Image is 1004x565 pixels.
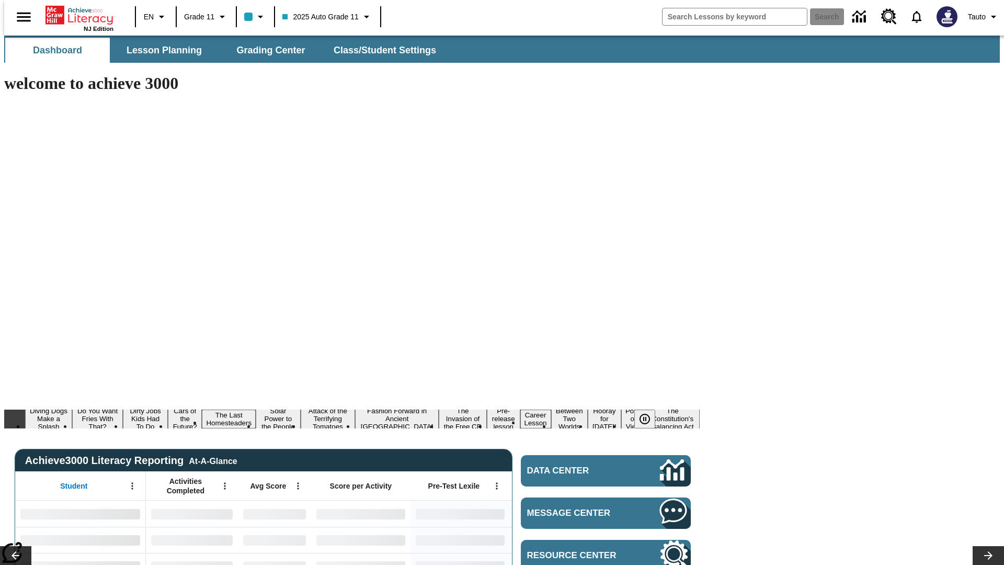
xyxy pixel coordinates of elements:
[127,44,202,56] span: Lesson Planning
[301,405,356,432] button: Slide 7 Attack of the Terrifying Tomatoes
[146,527,238,553] div: No Data,
[621,405,646,432] button: Slide 14 Point of View
[278,7,376,26] button: Class: 2025 Auto Grade 11, Select your class
[875,3,903,31] a: Resource Center, Will open in new tab
[238,527,311,553] div: No Data,
[4,74,700,93] h1: welcome to achieve 3000
[634,410,666,428] div: Pause
[146,501,238,527] div: No Data,
[219,38,323,63] button: Grading Center
[139,7,173,26] button: Language: EN, Select a language
[588,405,621,432] button: Slide 13 Hooray for Constitution Day!
[256,405,300,432] button: Slide 6 Solar Power to the People
[930,3,964,30] button: Select a new avatar
[551,405,588,432] button: Slide 12 Between Two Worlds
[180,7,233,26] button: Grade: Grade 11, Select a grade
[168,405,202,432] button: Slide 4 Cars of the Future?
[527,466,625,476] span: Data Center
[189,455,237,466] div: At-A-Glance
[521,498,691,529] a: Message Center
[846,3,875,31] a: Data Center
[8,2,39,32] button: Open side menu
[4,38,446,63] div: SubNavbar
[45,4,113,32] div: Home
[250,481,286,491] span: Avg Score
[4,36,1000,63] div: SubNavbar
[290,478,306,494] button: Open Menu
[123,405,168,432] button: Slide 3 Dirty Jobs Kids Had To Do
[439,405,487,432] button: Slide 9 The Invasion of the Free CD
[282,12,358,22] span: 2025 Auto Grade 11
[124,478,140,494] button: Open Menu
[521,455,691,487] a: Data Center
[903,3,930,30] a: Notifications
[527,508,629,518] span: Message Center
[144,12,154,22] span: EN
[325,38,444,63] button: Class/Student Settings
[202,410,256,428] button: Slide 5 The Last Homesteaders
[184,12,214,22] span: Grade 11
[487,405,520,432] button: Slide 10 Pre-release lesson
[217,478,233,494] button: Open Menu
[236,44,305,56] span: Grading Center
[937,6,957,27] img: Avatar
[428,481,480,491] span: Pre-Test Lexile
[33,44,82,56] span: Dashboard
[25,405,72,432] button: Slide 1 Diving Dogs Make a Splash
[355,405,439,432] button: Slide 8 Fashion Forward in Ancient Rome
[489,478,505,494] button: Open Menu
[238,501,311,527] div: No Data,
[112,38,216,63] button: Lesson Planning
[973,546,1004,565] button: Lesson carousel, Next
[527,550,629,561] span: Resource Center
[240,7,271,26] button: Class color is light blue. Change class color
[646,405,700,432] button: Slide 15 The Constitution's Balancing Act
[84,26,113,32] span: NJ Edition
[5,38,110,63] button: Dashboard
[151,477,220,495] span: Activities Completed
[663,8,807,25] input: search field
[60,481,87,491] span: Student
[72,405,123,432] button: Slide 2 Do You Want Fries With That?
[45,5,113,26] a: Home
[520,410,551,428] button: Slide 11 Career Lesson
[25,455,237,467] span: Achieve3000 Literacy Reporting
[334,44,436,56] span: Class/Student Settings
[968,12,986,22] span: Tauto
[330,481,392,491] span: Score per Activity
[634,410,655,428] button: Pause
[964,7,1004,26] button: Profile/Settings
